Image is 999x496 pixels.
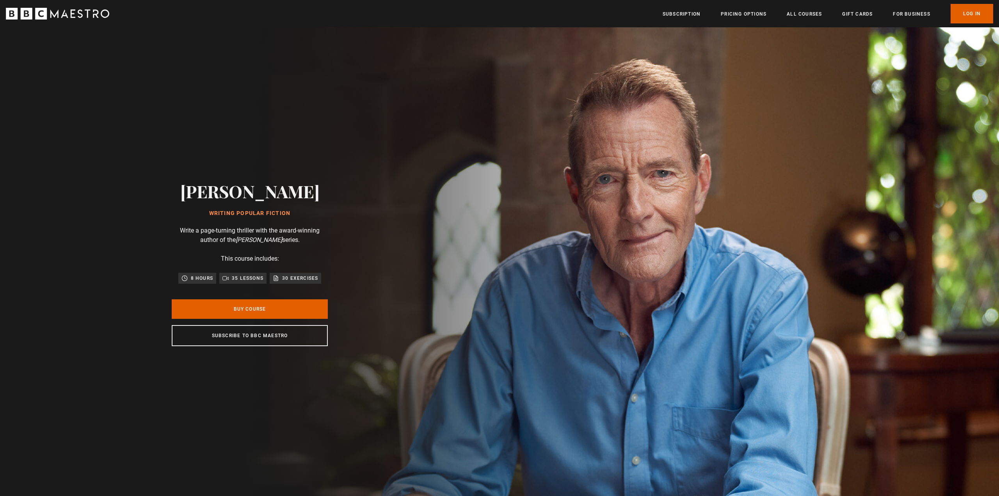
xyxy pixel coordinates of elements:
a: Subscribe to BBC Maestro [172,325,328,346]
a: Gift Cards [842,10,873,18]
h1: Writing Popular Fiction [180,210,320,217]
p: This course includes: [221,254,279,263]
p: 30 exercises [282,274,318,282]
p: Write a page-turning thriller with the award-winning author of the series. [172,226,328,245]
i: [PERSON_NAME] [236,236,282,244]
p: 8 hours [191,274,213,282]
nav: Primary [663,4,993,23]
p: 35 lessons [232,274,263,282]
a: Pricing Options [721,10,766,18]
a: For business [893,10,930,18]
h2: [PERSON_NAME] [180,181,320,201]
a: Buy Course [172,299,328,319]
svg: BBC Maestro [6,8,109,20]
a: Log In [951,4,993,23]
a: All Courses [787,10,822,18]
a: Subscription [663,10,700,18]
